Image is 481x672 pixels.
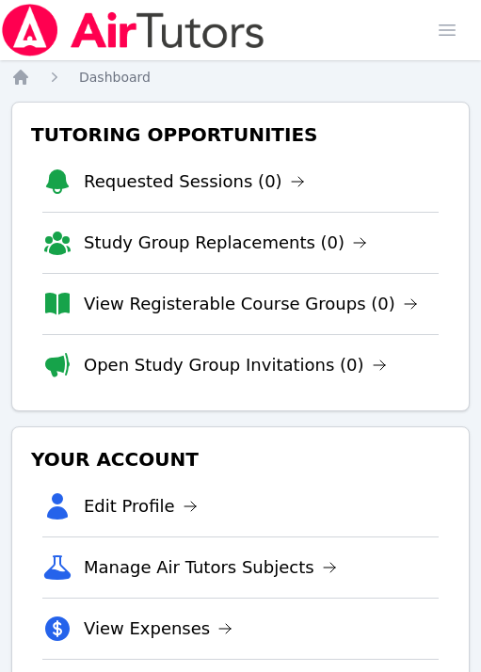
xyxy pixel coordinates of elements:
a: View Registerable Course Groups (0) [84,291,418,317]
a: Requested Sessions (0) [84,168,305,195]
h3: Your Account [27,442,454,476]
nav: Breadcrumb [11,68,470,87]
a: View Expenses [84,616,232,642]
a: Open Study Group Invitations (0) [84,352,387,378]
span: Dashboard [79,70,151,85]
a: Edit Profile [84,493,198,520]
a: Dashboard [79,68,151,87]
a: Study Group Replacements (0) [84,230,367,256]
a: Manage Air Tutors Subjects [84,554,337,581]
h3: Tutoring Opportunities [27,118,454,152]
